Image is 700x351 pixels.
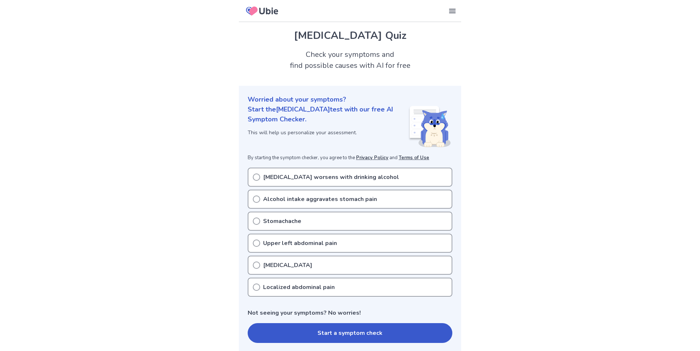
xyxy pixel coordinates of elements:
a: Terms of Use [399,154,429,161]
p: Not seeing your symptoms? No worries! [248,308,452,317]
p: [MEDICAL_DATA] worsens with drinking alcohol [263,173,399,182]
p: Worried about your symptoms? [248,95,452,105]
img: Shiba [408,106,451,147]
p: Alcohol intake aggravates stomach pain [263,195,377,204]
p: Stomachache [263,217,301,226]
a: Privacy Policy [356,154,388,161]
button: Start a symptom check [248,323,452,343]
p: Upper left abdominal pain [263,239,337,248]
p: [MEDICAL_DATA] [263,261,312,270]
p: This will help us personalize your assessment. [248,129,408,136]
h2: Check your symptoms and find possible causes with AI for free [239,49,461,71]
h1: [MEDICAL_DATA] Quiz [248,28,452,43]
p: Start the [MEDICAL_DATA] test with our free AI Symptom Checker. [248,105,408,124]
p: Localized abdominal pain [263,283,335,292]
p: By starting the symptom checker, you agree to the and [248,154,452,162]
